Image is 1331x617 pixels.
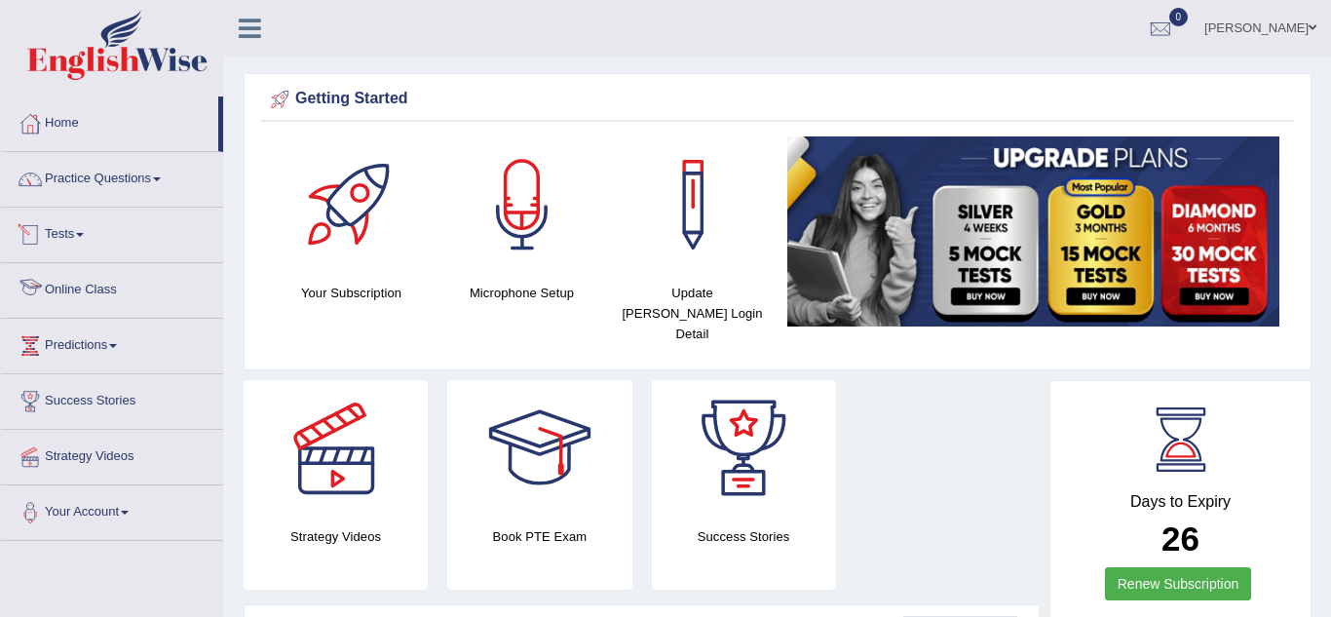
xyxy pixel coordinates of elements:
[1,374,223,423] a: Success Stories
[1105,567,1252,600] a: Renew Subscription
[1072,493,1289,511] h4: Days to Expiry
[1161,520,1199,558] b: 26
[1,430,223,479] a: Strategy Videos
[446,283,597,303] h4: Microphone Setup
[1,152,223,201] a: Practice Questions
[1,485,223,534] a: Your Account
[447,526,631,547] h4: Book PTE Exam
[1,263,223,312] a: Online Class
[276,283,427,303] h4: Your Subscription
[1169,8,1189,26] span: 0
[1,319,223,367] a: Predictions
[1,208,223,256] a: Tests
[1,96,218,145] a: Home
[652,526,836,547] h4: Success Stories
[266,85,1289,114] div: Getting Started
[244,526,428,547] h4: Strategy Videos
[787,136,1279,327] img: small5.jpg
[617,283,768,344] h4: Update [PERSON_NAME] Login Detail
